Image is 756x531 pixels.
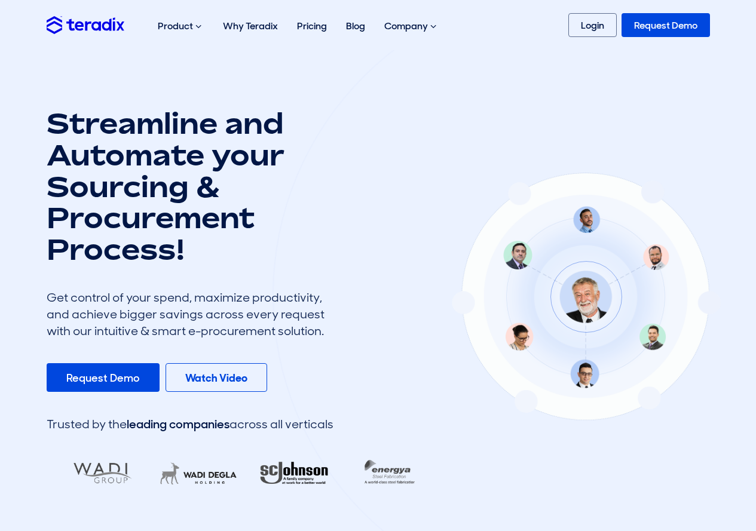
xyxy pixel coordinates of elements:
img: Teradix logo [47,16,124,33]
div: Trusted by the across all verticals [47,416,333,432]
div: Company [375,7,448,45]
b: Watch Video [185,371,247,385]
a: Why Teradix [213,7,287,45]
a: Pricing [287,7,336,45]
span: leading companies [127,416,229,432]
a: Request Demo [47,363,160,392]
img: RA [194,454,290,493]
div: Product [148,7,213,45]
h1: Streamline and Automate your Sourcing & Procurement Process! [47,108,333,265]
a: Blog [336,7,375,45]
img: Bariq [289,454,386,493]
a: Watch Video [166,363,267,392]
a: Request Demo [622,13,710,37]
a: Login [568,13,617,37]
div: Get control of your spend, maximize productivity, and achieve bigger savings across every request... [47,289,333,339]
